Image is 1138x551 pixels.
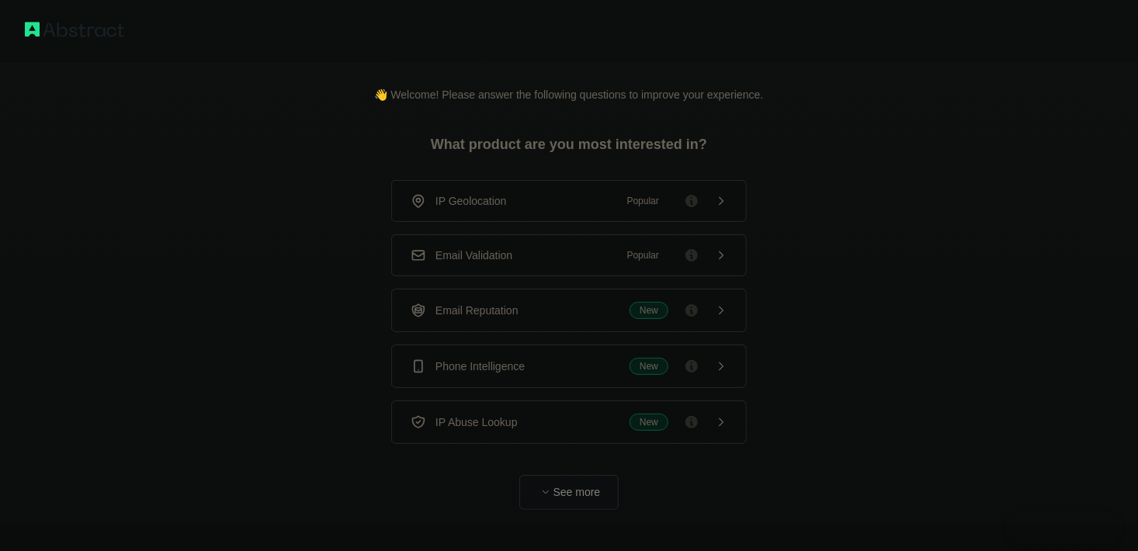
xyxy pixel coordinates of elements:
h3: What product are you most interested in? [406,102,732,180]
p: 👋 Welcome! Please answer the following questions to improve your experience. [350,62,789,102]
span: IP Geolocation [435,193,507,209]
button: See more [519,475,619,510]
span: Popular [618,193,668,209]
span: IP Abuse Lookup [435,414,518,430]
span: Email Validation [435,248,512,263]
span: New [630,414,668,431]
iframe: Toggle Customer Support [1005,511,1122,543]
span: Phone Intelligence [435,359,525,374]
img: Abstract logo [25,19,124,40]
span: New [630,358,668,375]
span: Popular [618,248,668,263]
span: Email Reputation [435,303,519,318]
span: New [630,302,668,319]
